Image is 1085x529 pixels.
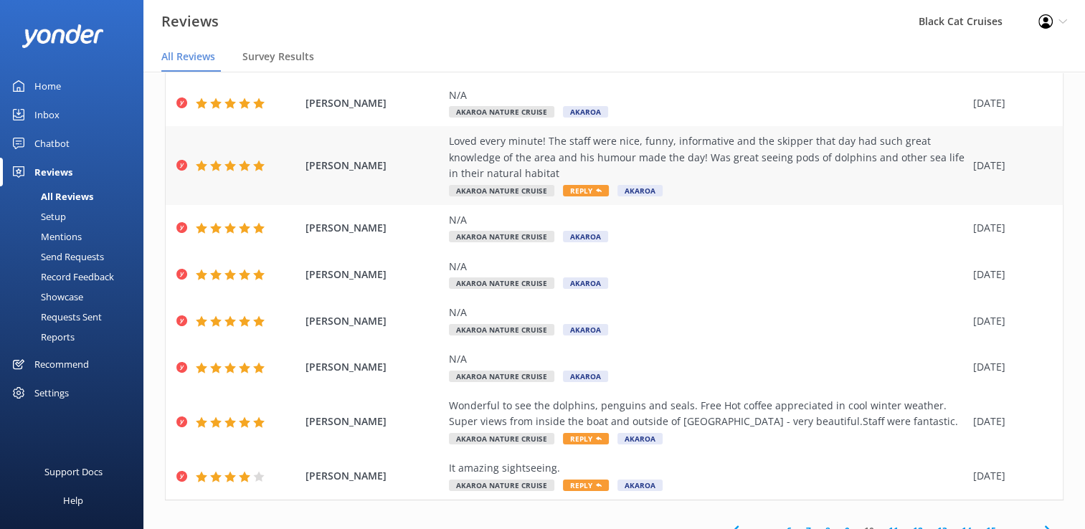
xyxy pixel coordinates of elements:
div: Showcase [9,287,83,307]
a: Requests Sent [9,307,143,327]
div: Loved every minute! The staff were nice, funny, informative and the skipper that day had such gre... [449,133,966,181]
span: Akaroa Nature Cruise [449,371,554,382]
span: Akaroa [617,433,663,444]
h3: Reviews [161,10,219,33]
span: Akaroa Nature Cruise [449,433,554,444]
div: Wonderful to see the dolphins, penguins and seals. Free Hot coffee appreciated in cool winter wea... [449,398,966,430]
div: Reports [9,327,75,347]
div: Requests Sent [9,307,102,327]
a: All Reviews [9,186,143,206]
span: Akaroa [563,106,608,118]
div: [DATE] [973,220,1045,236]
div: N/A [449,259,966,275]
a: Setup [9,206,143,227]
div: Mentions [9,227,82,247]
a: Send Requests [9,247,143,267]
div: N/A [449,351,966,367]
div: Recommend [34,350,89,378]
div: [DATE] [973,359,1045,375]
span: [PERSON_NAME] [305,414,442,429]
div: N/A [449,212,966,228]
div: [DATE] [973,95,1045,111]
span: Akaroa Nature Cruise [449,324,554,335]
a: Reports [9,327,143,347]
span: Akaroa Nature Cruise [449,277,554,289]
span: Akaroa [563,324,608,335]
div: Chatbot [34,129,70,158]
a: Showcase [9,287,143,307]
span: Akaroa Nature Cruise [449,185,554,196]
div: Record Feedback [9,267,114,287]
span: Reply [563,480,609,491]
div: Inbox [34,100,60,129]
span: Reply [563,433,609,444]
span: Akaroa [563,277,608,289]
div: [DATE] [973,158,1045,173]
div: Support Docs [44,457,103,486]
span: [PERSON_NAME] [305,267,442,282]
span: Reply [563,185,609,196]
span: Survey Results [242,49,314,64]
div: Help [63,486,83,515]
div: [DATE] [973,414,1045,429]
div: [DATE] [973,313,1045,329]
span: Akaroa [563,231,608,242]
img: yonder-white-logo.png [22,24,104,48]
div: N/A [449,305,966,320]
span: All Reviews [161,49,215,64]
span: [PERSON_NAME] [305,313,442,329]
div: [DATE] [973,267,1045,282]
div: It amazing sightseeing. [449,460,966,476]
div: N/A [449,87,966,103]
span: [PERSON_NAME] [305,158,442,173]
div: Home [34,72,61,100]
div: Send Requests [9,247,104,267]
span: [PERSON_NAME] [305,468,442,484]
span: Akaroa [563,371,608,382]
span: Akaroa Nature Cruise [449,480,554,491]
span: [PERSON_NAME] [305,220,442,236]
div: Reviews [34,158,72,186]
a: Mentions [9,227,143,247]
div: Settings [34,378,69,407]
div: [DATE] [973,468,1045,484]
span: Akaroa [617,185,663,196]
span: Akaroa Nature Cruise [449,106,554,118]
div: All Reviews [9,186,93,206]
span: Akaroa [617,480,663,491]
span: [PERSON_NAME] [305,95,442,111]
a: Record Feedback [9,267,143,287]
span: [PERSON_NAME] [305,359,442,375]
div: Setup [9,206,66,227]
span: Akaroa Nature Cruise [449,231,554,242]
